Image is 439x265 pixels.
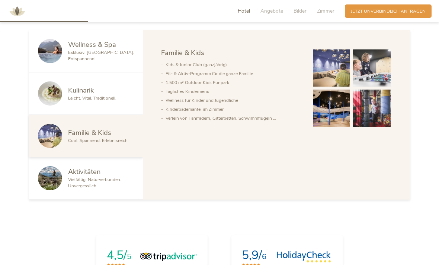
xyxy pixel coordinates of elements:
[68,40,116,49] span: Wellness & Spa
[238,7,250,14] span: Hotel
[351,8,426,14] span: Jetzt unverbindlich anfragen
[294,7,307,14] span: Bilder
[68,85,94,95] span: Kulinarik
[276,251,331,262] img: HolidayCheck
[6,9,28,13] a: AMONTI & LUNARIS Wellnessresort
[140,251,197,262] img: Tripadvisor
[68,138,129,143] span: Cool. Spannend. Erlebnisreich.
[166,105,301,114] li: Kinderbademäntel im Zimmer
[68,49,134,62] span: Exklusiv. [GEOGRAPHIC_DATA]. Entspannend.
[260,7,283,14] span: Angebote
[166,60,301,69] li: Kids & Junior Club (ganzjährig)
[166,114,301,123] li: Verleih von Fahrrädern, Gitterbetten, Schwimmflügeln …
[161,48,204,57] span: Familie & Kids
[262,252,266,262] span: 6
[166,69,301,78] li: Fit- & Aktiv-Programm für die ganze Familie
[127,252,131,262] span: 5
[166,78,301,87] li: 1.500 m² Outdoor Kids Funpark
[107,247,127,263] span: 4,5/
[166,96,301,105] li: Wellness für Kinder und Jugendliche
[68,177,121,189] span: Vielfältig. Naturverbunden. Unvergesslich.
[68,95,116,101] span: Leicht. Vital. Traditionell.
[68,167,100,176] span: Aktivitäten
[317,7,334,14] span: Zimmer
[166,87,301,96] li: Tägliches Kindermenü
[242,247,262,263] span: 5,9/
[68,128,111,137] span: Familie & Kids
